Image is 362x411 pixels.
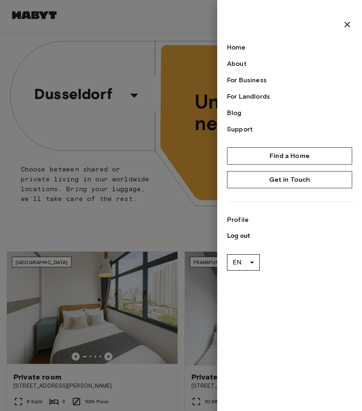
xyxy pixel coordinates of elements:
[227,108,352,118] a: Blog
[227,231,352,241] p: Log out
[227,75,352,85] a: For Business
[227,171,352,188] a: Get in Touch
[227,147,352,165] a: Find a Home
[227,43,352,52] a: Home
[227,59,352,69] a: About
[227,251,260,274] div: EN
[227,92,352,102] a: For Landlords
[227,215,352,225] a: Profile
[227,124,352,134] a: Support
